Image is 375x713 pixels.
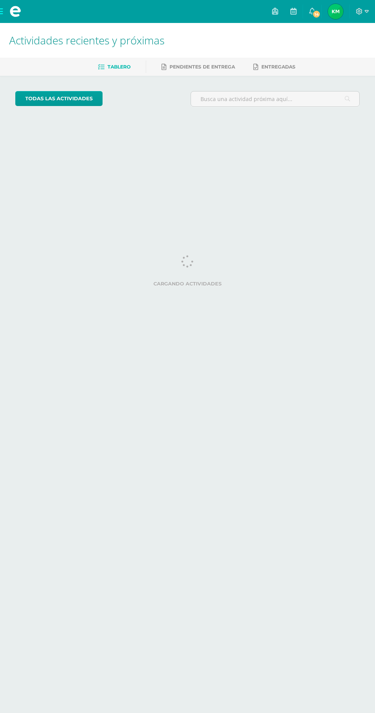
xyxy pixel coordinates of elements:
a: Entregadas [253,61,295,73]
span: Pendientes de entrega [170,64,235,70]
span: Entregadas [261,64,295,70]
img: 7300ad391bb992a97d196bdac7d37d7e.png [328,4,343,19]
a: Tablero [98,61,130,73]
label: Cargando actividades [15,281,360,287]
input: Busca una actividad próxima aquí... [191,91,359,106]
span: Tablero [108,64,130,70]
span: 14 [312,10,321,18]
a: todas las Actividades [15,91,103,106]
span: Actividades recientes y próximas [9,33,165,47]
a: Pendientes de entrega [161,61,235,73]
